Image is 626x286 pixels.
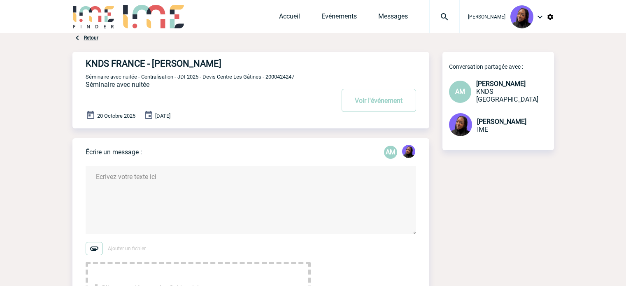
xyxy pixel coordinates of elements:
[477,118,526,126] span: [PERSON_NAME]
[84,35,98,41] a: Retour
[384,146,397,159] div: Aurélie MORO
[86,81,149,88] span: Séminaire avec nuitée
[384,146,397,159] p: AM
[455,88,465,95] span: AM
[72,5,115,28] img: IME-Finder
[86,58,310,69] h4: KNDS FRANCE - [PERSON_NAME]
[97,113,135,119] span: 20 Octobre 2025
[476,80,526,88] span: [PERSON_NAME]
[402,145,415,158] img: 131349-0.png
[449,63,554,70] p: Conversation partagée avec :
[155,113,170,119] span: [DATE]
[449,113,472,136] img: 131349-0.png
[108,246,146,251] span: Ajouter un fichier
[321,12,357,24] a: Evénements
[477,126,488,133] span: IME
[402,145,415,160] div: Tabaski THIAM
[86,148,142,156] p: Écrire un message :
[476,88,538,103] span: KNDS [GEOGRAPHIC_DATA]
[279,12,300,24] a: Accueil
[86,74,294,80] span: Séminaire avec nuitée - Centralisation - JDI 2025 - Devis Centre Les Gâtines - 2000424247
[468,14,505,20] span: [PERSON_NAME]
[378,12,408,24] a: Messages
[510,5,533,28] img: 131349-0.png
[342,89,416,112] button: Voir l'événement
